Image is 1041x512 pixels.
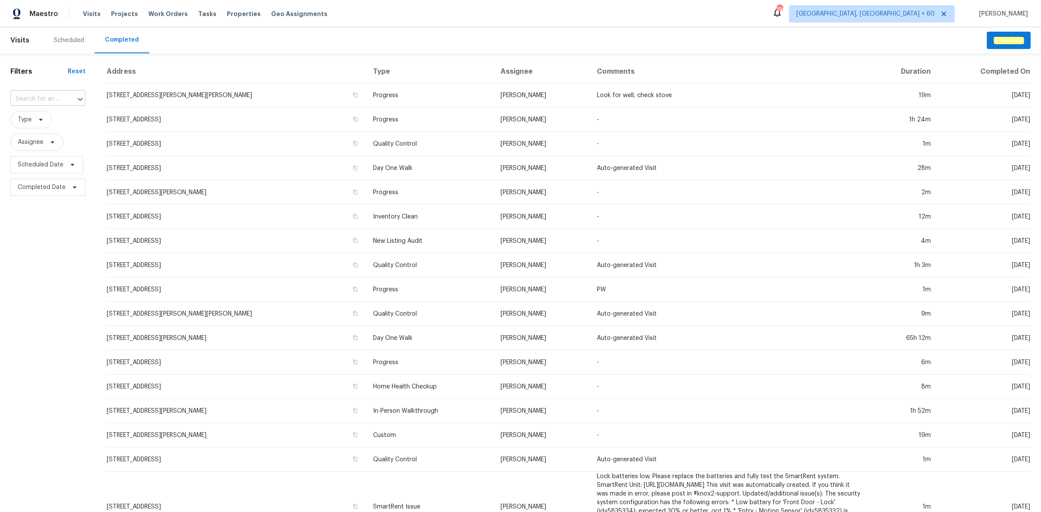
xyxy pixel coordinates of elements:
td: Home Health Checkup [366,375,494,399]
td: - [590,180,867,205]
td: [PERSON_NAME] [494,108,590,132]
span: Completed Date [18,183,65,192]
td: [DATE] [938,180,1031,205]
td: Custom [366,423,494,447]
input: Search for an address... [10,92,61,106]
td: [STREET_ADDRESS][PERSON_NAME] [106,180,366,205]
button: Copy Address [351,455,359,463]
td: [DATE] [938,253,1031,277]
td: 19m [867,423,938,447]
button: Copy Address [351,164,359,172]
td: [DATE] [938,156,1031,180]
th: Completed On [938,60,1031,83]
td: Quality Control [366,253,494,277]
td: [PERSON_NAME] [494,180,590,205]
td: [STREET_ADDRESS][PERSON_NAME] [106,399,366,423]
div: Completed [105,36,139,44]
td: Progress [366,277,494,302]
td: New Listing Audit [366,229,494,253]
td: [PERSON_NAME] [494,253,590,277]
td: 12m [867,205,938,229]
span: [PERSON_NAME] [976,10,1028,18]
span: Maestro [29,10,58,18]
td: [STREET_ADDRESS] [106,108,366,132]
td: [STREET_ADDRESS][PERSON_NAME][PERSON_NAME] [106,83,366,108]
span: Visits [10,31,29,50]
td: Auto-generated Visit [590,447,867,472]
button: Copy Address [351,407,359,414]
td: 1h 52m [867,399,938,423]
td: - [590,229,867,253]
button: Copy Address [351,261,359,269]
td: [STREET_ADDRESS] [106,375,366,399]
span: Geo Assignments [271,10,327,18]
td: Auto-generated Visit [590,326,867,350]
th: Address [106,60,366,83]
td: 9m [867,302,938,326]
button: Copy Address [351,212,359,220]
td: Inventory Clean [366,205,494,229]
div: Reset [68,67,85,76]
td: Auto-generated Visit [590,302,867,326]
button: Copy Address [351,237,359,245]
td: [STREET_ADDRESS][PERSON_NAME] [106,326,366,350]
button: Copy Address [351,310,359,317]
td: [DATE] [938,132,1031,156]
th: Type [366,60,494,83]
td: [STREET_ADDRESS] [106,205,366,229]
button: Copy Address [351,115,359,123]
td: Auto-generated Visit [590,156,867,180]
td: [DATE] [938,350,1031,375]
td: Quality Control [366,132,494,156]
td: [PERSON_NAME] [494,326,590,350]
span: Projects [111,10,138,18]
td: [DATE] [938,375,1031,399]
td: [DATE] [938,302,1031,326]
td: Quality Control [366,302,494,326]
button: Copy Address [351,358,359,366]
td: Look for well, check stove [590,83,867,108]
td: [STREET_ADDRESS] [106,229,366,253]
td: 1h 24m [867,108,938,132]
span: Scheduled Date [18,160,63,169]
td: [PERSON_NAME] [494,277,590,302]
td: [DATE] [938,326,1031,350]
td: 2m [867,180,938,205]
h1: Filters [10,67,68,76]
td: [PERSON_NAME] [494,83,590,108]
td: 19m [867,83,938,108]
td: - [590,350,867,375]
td: [DATE] [938,277,1031,302]
td: Auto-generated Visit [590,253,867,277]
td: [PERSON_NAME] [494,375,590,399]
span: Properties [227,10,261,18]
td: 1m [867,447,938,472]
td: [PERSON_NAME] [494,447,590,472]
td: [PERSON_NAME] [494,350,590,375]
td: [PERSON_NAME] [494,132,590,156]
td: [PERSON_NAME] [494,156,590,180]
td: [STREET_ADDRESS] [106,132,366,156]
td: [DATE] [938,108,1031,132]
td: Progress [366,350,494,375]
td: [PERSON_NAME] [494,302,590,326]
td: - [590,205,867,229]
button: Copy Address [351,431,359,439]
td: [STREET_ADDRESS] [106,156,366,180]
td: Progress [366,83,494,108]
td: 1h 3m [867,253,938,277]
button: Schedule [987,32,1031,49]
td: [STREET_ADDRESS][PERSON_NAME][PERSON_NAME] [106,302,366,326]
td: [PERSON_NAME] [494,229,590,253]
th: Duration [867,60,938,83]
button: Copy Address [351,502,359,510]
th: Assignee [494,60,590,83]
td: 4m [867,229,938,253]
td: [STREET_ADDRESS][PERSON_NAME] [106,423,366,447]
td: - [590,375,867,399]
td: - [590,132,867,156]
td: [PERSON_NAME] [494,205,590,229]
td: PW [590,277,867,302]
td: Quality Control [366,447,494,472]
td: [PERSON_NAME] [494,423,590,447]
